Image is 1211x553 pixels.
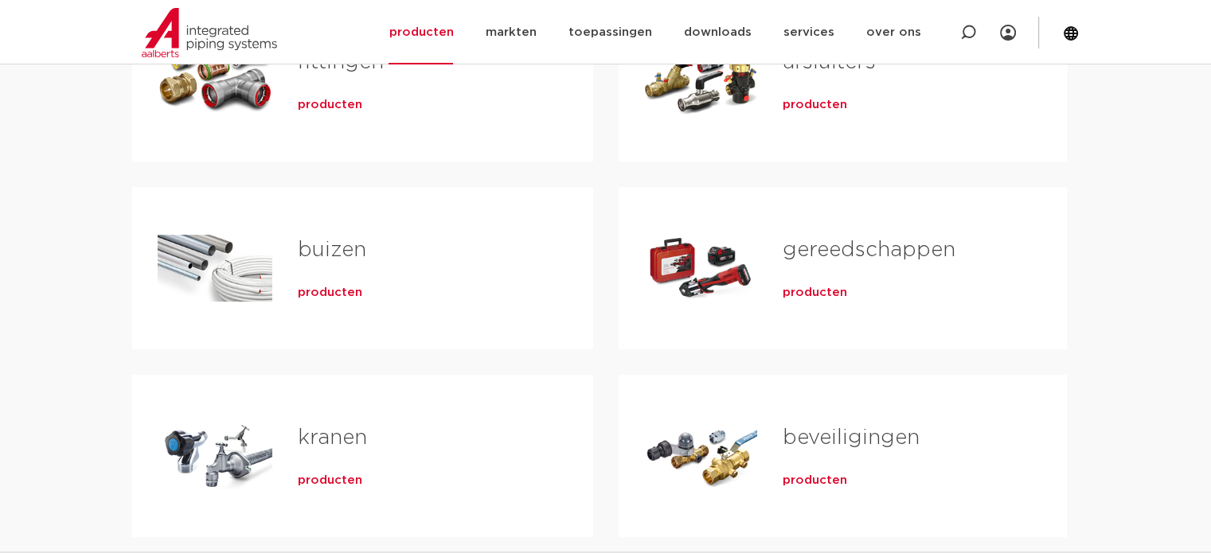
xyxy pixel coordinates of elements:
a: beveiligingen [783,427,920,448]
a: producten [298,97,362,113]
a: producten [783,473,847,489]
a: producten [298,285,362,301]
a: producten [783,97,847,113]
a: kranen [298,427,367,448]
a: producten [298,473,362,489]
a: fittingen [298,52,384,72]
a: buizen [298,240,366,260]
a: producten [783,285,847,301]
a: gereedschappen [783,240,955,260]
a: afsluiters [783,52,876,72]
